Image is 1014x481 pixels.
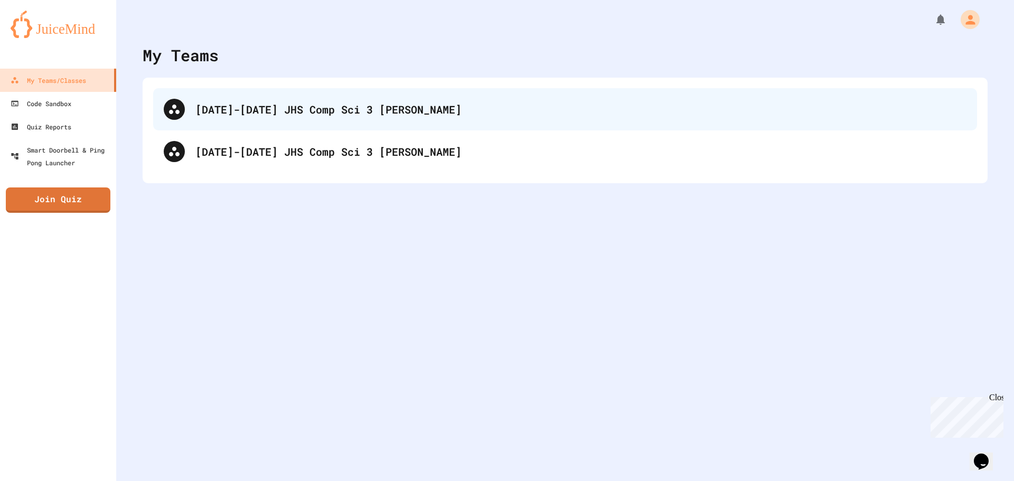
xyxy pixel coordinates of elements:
div: My Account [950,7,982,32]
div: My Teams [143,43,219,67]
div: Code Sandbox [11,97,71,110]
div: [DATE]-[DATE] JHS Comp Sci 3 [PERSON_NAME] [153,130,977,173]
div: [DATE]-[DATE] JHS Comp Sci 3 [PERSON_NAME] [195,101,966,117]
iframe: chat widget [970,439,1003,470]
div: My Teams/Classes [11,74,86,87]
div: [DATE]-[DATE] JHS Comp Sci 3 [PERSON_NAME] [195,144,966,159]
div: Smart Doorbell & Ping Pong Launcher [11,144,112,169]
div: Quiz Reports [11,120,71,133]
a: Join Quiz [6,187,110,213]
img: logo-orange.svg [11,11,106,38]
div: Chat with us now!Close [4,4,73,67]
iframe: chat widget [926,393,1003,438]
div: [DATE]-[DATE] JHS Comp Sci 3 [PERSON_NAME] [153,88,977,130]
div: My Notifications [915,11,950,29]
